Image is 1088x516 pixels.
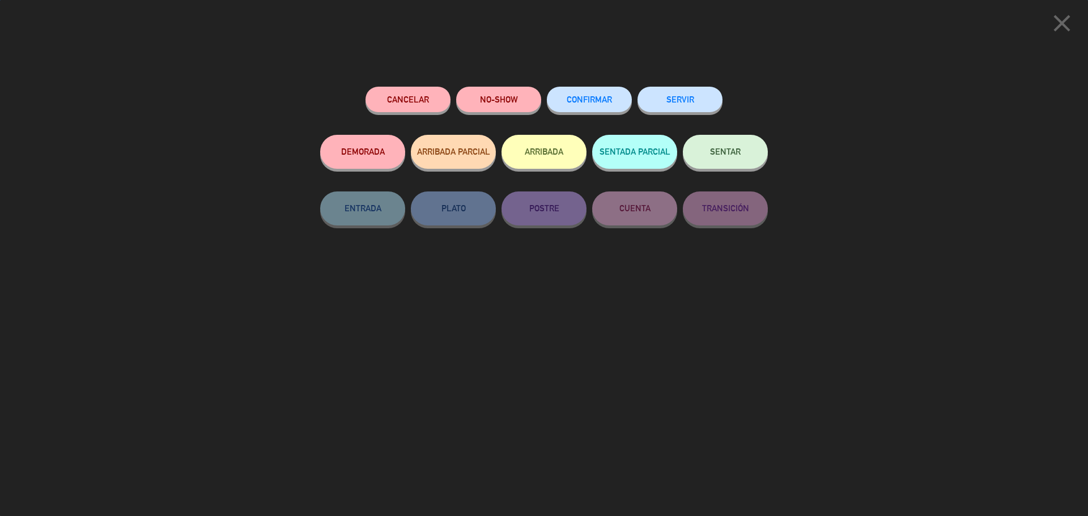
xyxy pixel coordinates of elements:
[320,191,405,225] button: ENTRADA
[417,147,490,156] span: ARRIBADA PARCIAL
[1044,8,1079,42] button: close
[592,135,677,169] button: SENTADA PARCIAL
[501,135,586,169] button: ARRIBADA
[637,87,722,112] button: SERVIR
[547,87,632,112] button: CONFIRMAR
[567,95,612,104] span: CONFIRMAR
[501,191,586,225] button: POSTRE
[1048,9,1076,37] i: close
[683,191,768,225] button: TRANSICIÓN
[320,135,405,169] button: DEMORADA
[411,191,496,225] button: PLATO
[592,191,677,225] button: CUENTA
[710,147,741,156] span: SENTAR
[411,135,496,169] button: ARRIBADA PARCIAL
[365,87,450,112] button: Cancelar
[456,87,541,112] button: NO-SHOW
[683,135,768,169] button: SENTAR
